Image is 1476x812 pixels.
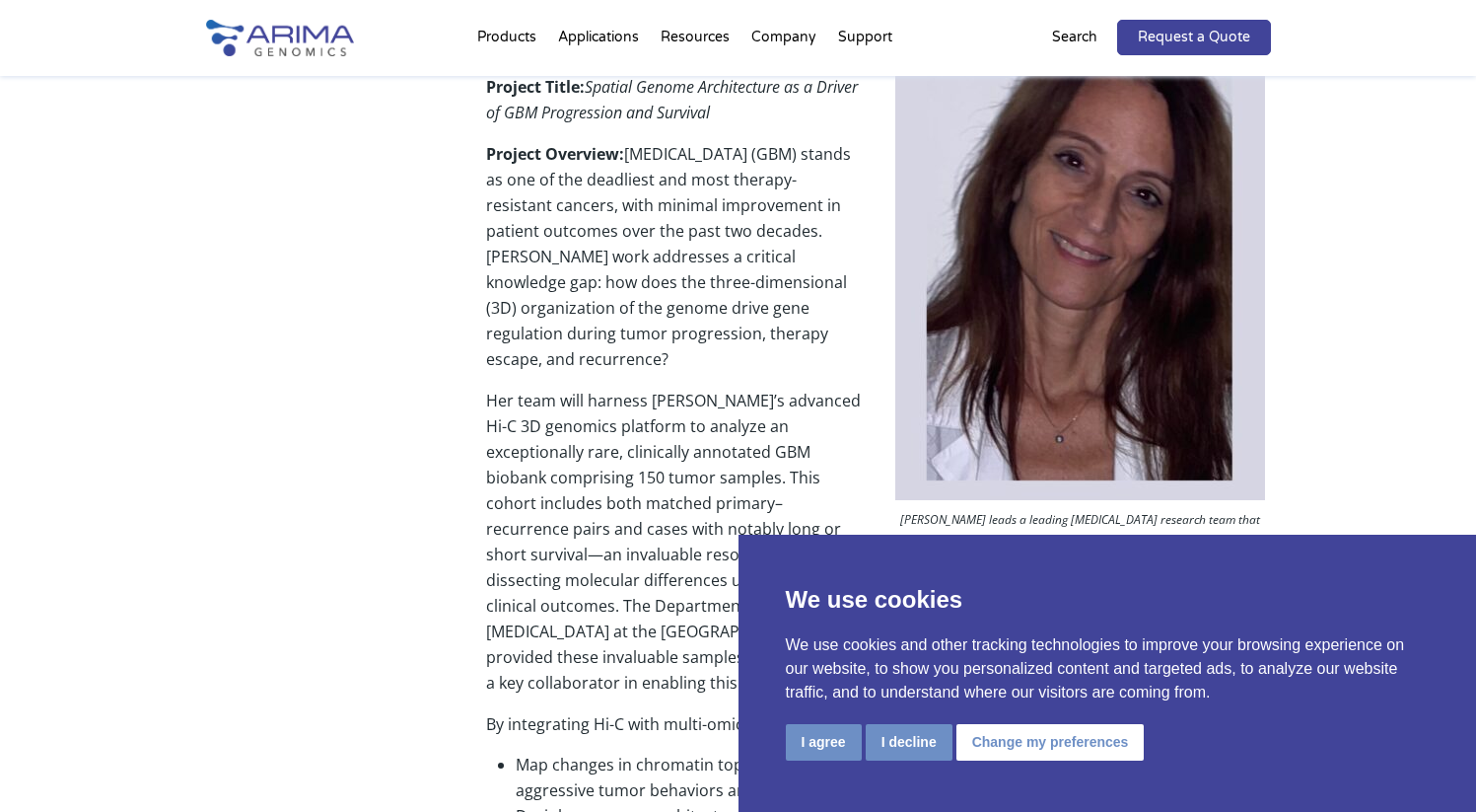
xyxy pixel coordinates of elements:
strong: Project Overview: [486,143,624,165]
button: I agree [786,724,862,761]
p: Her team will harness [PERSON_NAME]’s advanced Hi-C 3D genomics platform to analyze an exceptiona... [486,388,1270,711]
img: Arima-Genomics-logo [206,20,354,56]
button: I decline [866,724,952,761]
li: Map changes in chromatin topology and enhancer–promoter interactions that correlate with aggressi... [516,752,1270,803]
button: Change my preferences [956,724,1145,761]
strong: Project Title: [486,76,585,98]
p: By integrating Hi-C with multi-omic profiling, the project aims to: [486,711,1270,737]
p: Search [1052,25,1097,50]
img: Dr. Mazzanti [895,7,1265,500]
p: We use cookies [786,582,1430,618]
a: Request a Quote [1117,20,1271,55]
p: [MEDICAL_DATA] (GBM) stands as one of the deadliest and most therapy-resistant cancers, with mini... [486,141,1270,388]
p: [PERSON_NAME] leads a leading [MEDICAL_DATA] research team that integrates genomic and transcript... [890,507,1270,666]
em: Spatial Genome Architecture as a Driver of GBM Progression and Survival [486,76,858,123]
p: We use cookies and other tracking technologies to improve your browsing experience on our website... [786,633,1430,704]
